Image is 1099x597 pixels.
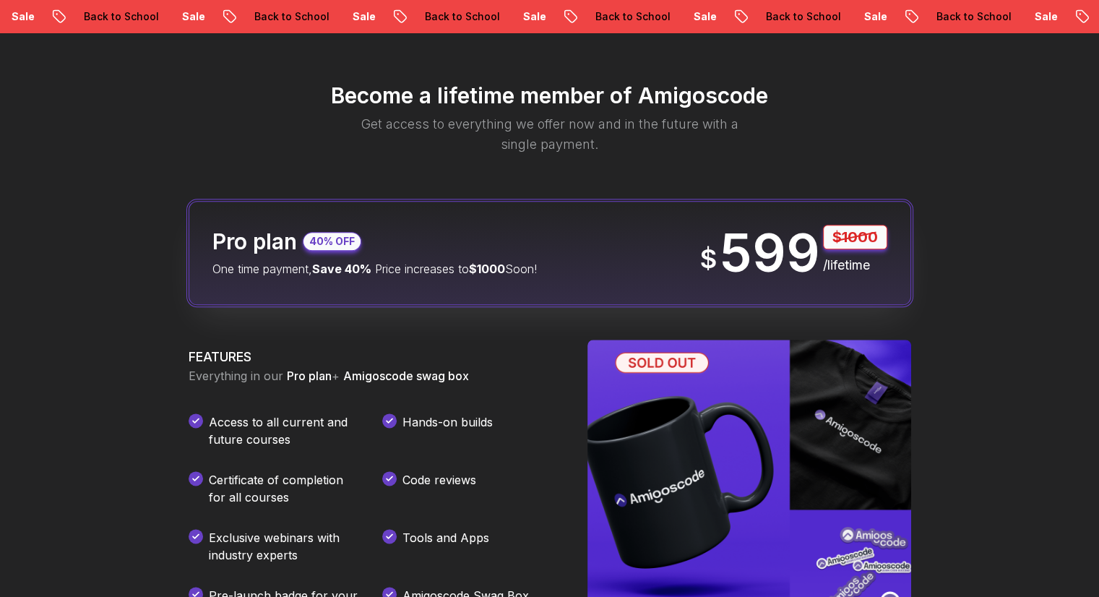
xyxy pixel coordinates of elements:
p: Back to School [413,9,511,24]
h2: Become a lifetime member of Amigoscode [116,82,983,108]
p: Sale [511,9,557,24]
span: $ [700,244,717,273]
p: $1000 [823,225,887,249]
p: Hands-on builds [402,413,493,448]
p: Sale [852,9,898,24]
h3: FEATURES [189,347,553,367]
p: Everything in our + [189,367,553,385]
p: Sale [1022,9,1069,24]
p: Sale [340,9,387,24]
p: 40% OFF [309,234,355,249]
p: Certificate of completion for all courses [209,471,359,506]
p: Exclusive webinars with industry experts [209,529,359,564]
span: $1000 [469,262,505,276]
p: Back to School [583,9,681,24]
p: Back to School [72,9,170,24]
p: Back to School [754,9,852,24]
p: Sale [170,9,216,24]
p: Sale [681,9,728,24]
span: Amigoscode swag box [343,369,469,383]
p: One time payment, Price increases to Soon! [212,260,537,278]
p: Code reviews [402,471,476,506]
p: 599 [720,227,820,279]
p: Access to all current and future courses [209,413,359,448]
p: Back to School [924,9,1022,24]
span: Save 40% [312,262,371,276]
span: Pro plan [287,369,332,383]
p: /lifetime [823,255,887,275]
p: Get access to everything we offer now and in the future with a single payment. [342,114,758,155]
p: Back to School [242,9,340,24]
h2: Pro plan [212,228,297,254]
p: Tools and Apps [402,529,489,564]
